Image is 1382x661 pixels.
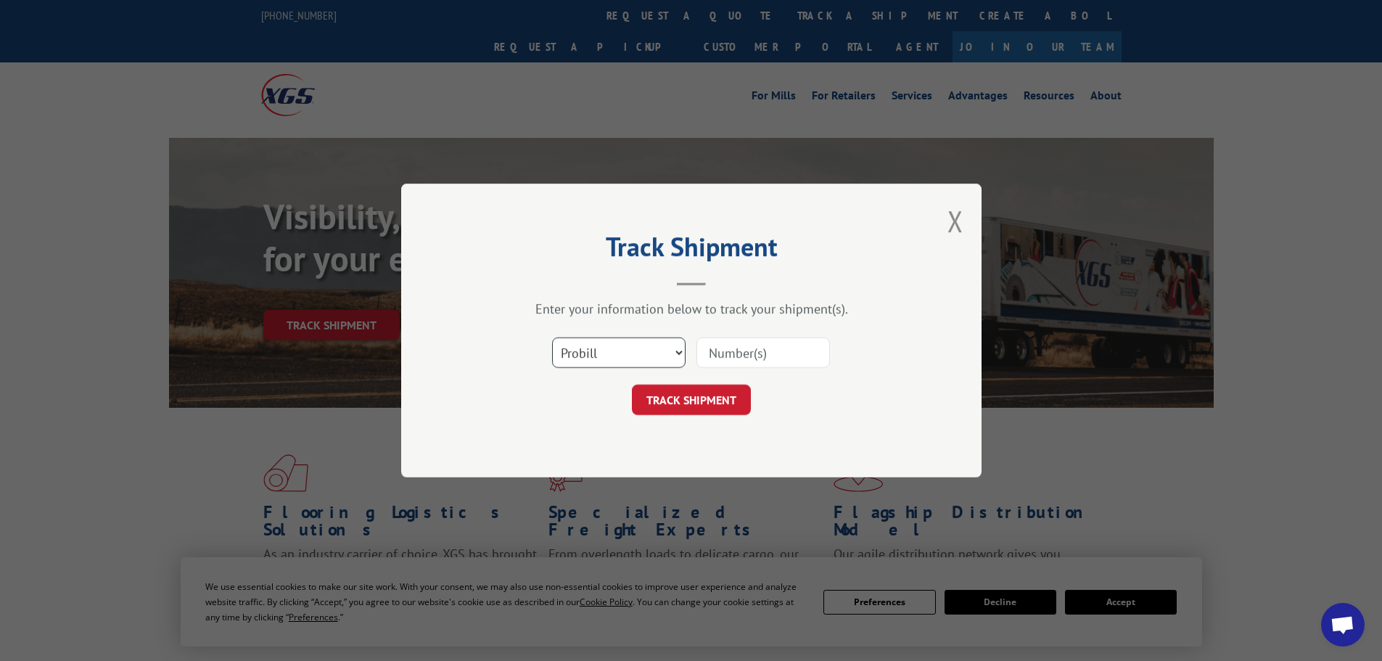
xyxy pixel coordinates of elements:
[696,337,830,368] input: Number(s)
[474,300,909,317] div: Enter your information below to track your shipment(s).
[474,237,909,264] h2: Track Shipment
[947,202,963,240] button: Close modal
[1321,603,1365,646] div: Open chat
[632,385,751,415] button: TRACK SHIPMENT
